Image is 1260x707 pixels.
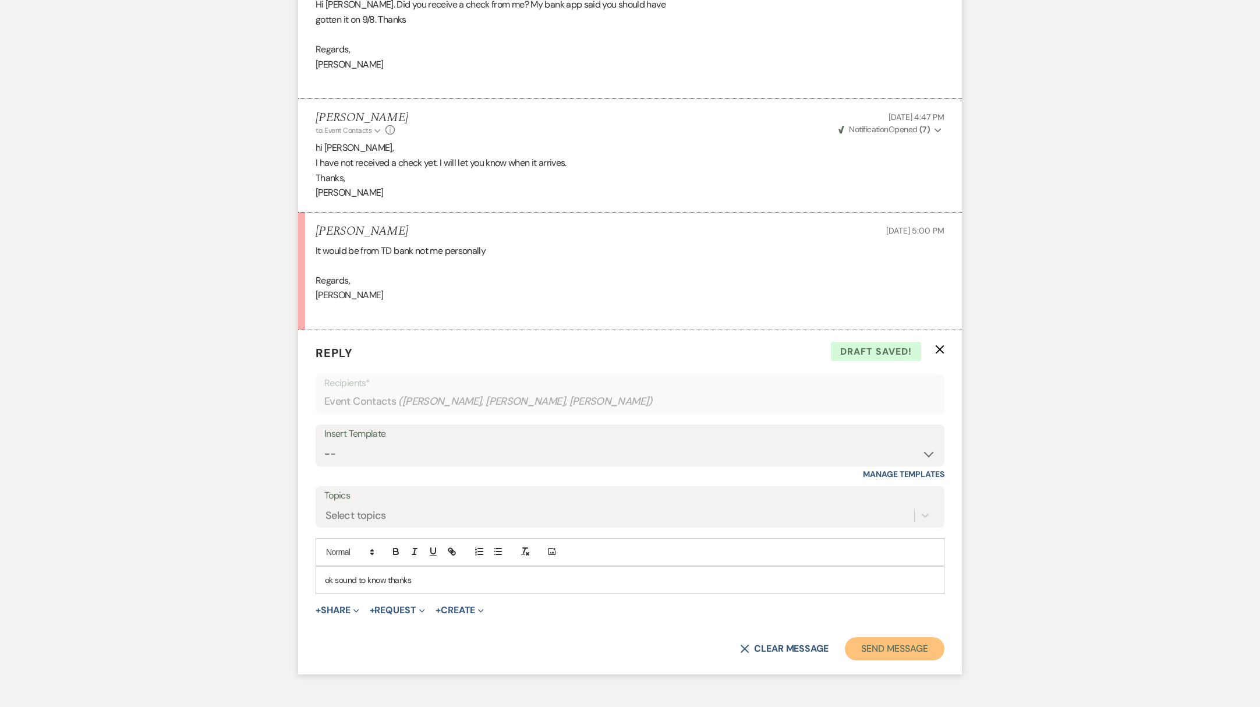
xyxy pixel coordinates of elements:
[863,469,944,479] a: Manage Templates
[316,606,321,615] span: +
[316,243,944,318] div: It would be from TD bank not me personally Regards, [PERSON_NAME]
[370,606,375,615] span: +
[324,376,936,391] p: Recipients*
[316,125,383,136] button: to: Event Contacts
[398,394,653,409] span: ( [PERSON_NAME], [PERSON_NAME], [PERSON_NAME] )
[831,342,921,362] span: Draft saved!
[316,224,408,239] h5: [PERSON_NAME]
[324,426,936,443] div: Insert Template
[845,637,944,660] button: Send Message
[740,644,829,653] button: Clear message
[849,124,888,135] span: Notification
[889,112,944,122] span: [DATE] 4:47 PM
[316,140,944,155] p: hi [PERSON_NAME],
[436,606,441,615] span: +
[324,487,936,504] label: Topics
[324,390,936,413] div: Event Contacts
[316,111,408,125] h5: [PERSON_NAME]
[325,507,386,523] div: Select topics
[886,225,944,236] span: [DATE] 5:00 PM
[919,124,930,135] strong: ( 7 )
[316,155,944,171] p: I have not received a check yet. I will let you know when it arrives.
[316,126,371,135] span: to: Event Contacts
[436,606,484,615] button: Create
[316,185,944,200] p: [PERSON_NAME]
[837,123,944,136] button: NotificationOpened (7)
[370,606,425,615] button: Request
[325,574,935,586] p: ok sound to know thanks
[316,171,944,186] p: Thanks,
[316,606,359,615] button: Share
[838,124,930,135] span: Opened
[316,345,353,360] span: Reply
